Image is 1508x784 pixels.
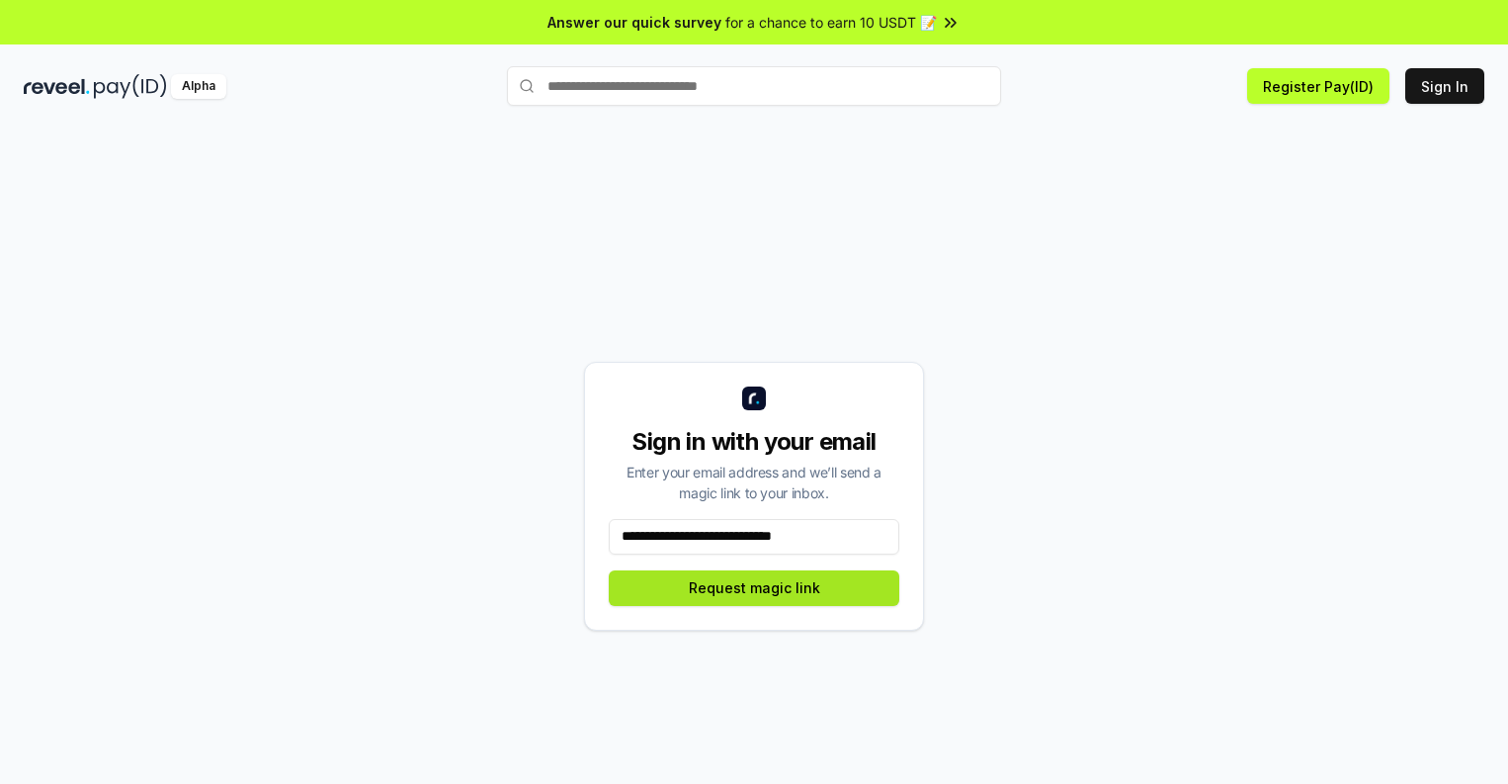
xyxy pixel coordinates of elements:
div: Enter your email address and we’ll send a magic link to your inbox. [609,462,899,503]
div: Sign in with your email [609,426,899,458]
img: logo_small [742,387,766,410]
span: Answer our quick survey [547,12,721,33]
img: reveel_dark [24,74,90,99]
div: Alpha [171,74,226,99]
button: Request magic link [609,570,899,606]
button: Register Pay(ID) [1247,68,1389,104]
span: for a chance to earn 10 USDT 📝 [725,12,937,33]
button: Sign In [1405,68,1484,104]
img: pay_id [94,74,167,99]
